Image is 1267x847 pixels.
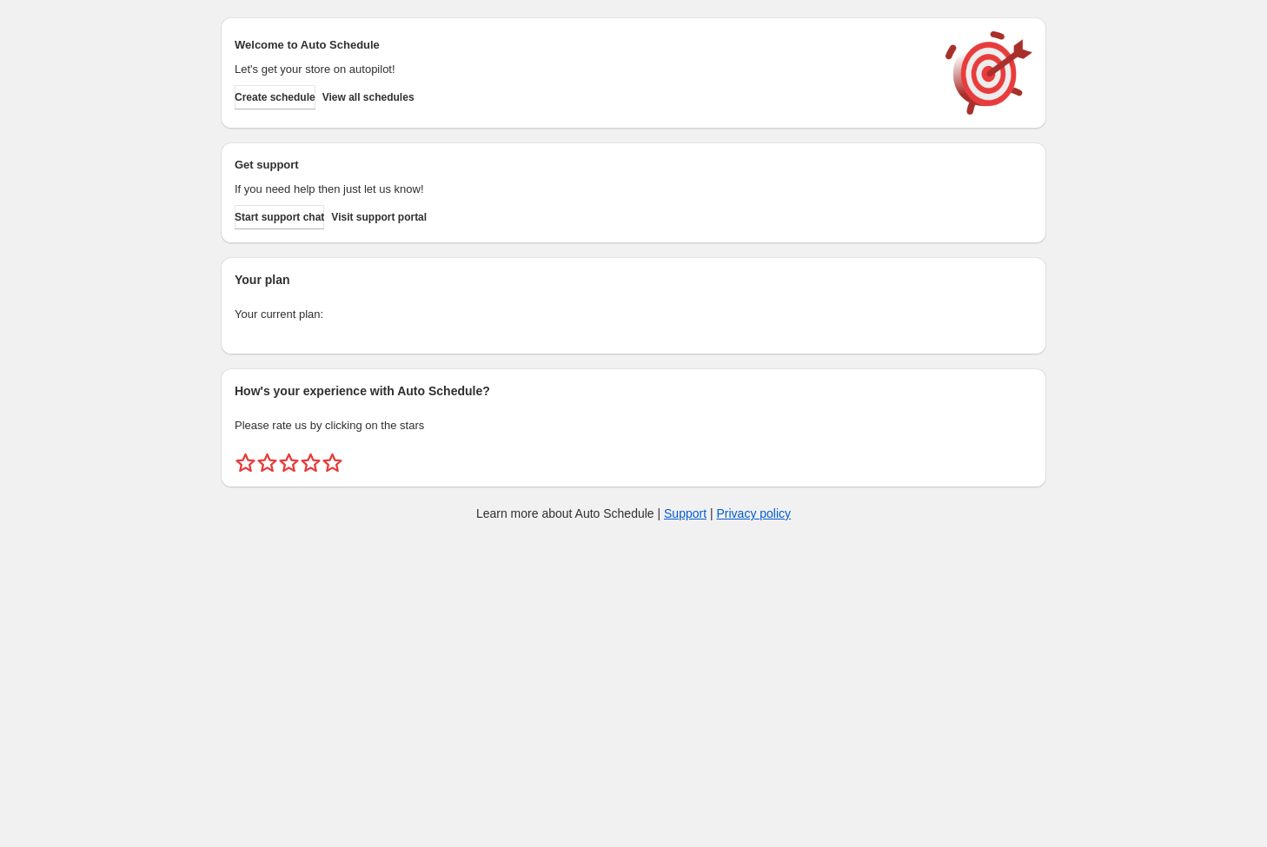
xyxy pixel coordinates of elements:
h2: Welcome to Auto Schedule [235,36,928,54]
h2: How's your experience with Auto Schedule? [235,382,1032,400]
a: Visit support portal [331,205,427,229]
span: Start support chat [235,210,324,224]
a: Support [664,506,706,520]
span: View all schedules [322,90,415,104]
span: Create schedule [235,90,315,104]
a: Privacy policy [717,506,792,520]
p: If you need help then just let us know! [235,181,928,198]
p: Your current plan: [235,306,1032,323]
button: Create schedule [235,85,315,109]
h2: Your plan [235,271,1032,288]
p: Let's get your store on autopilot! [235,61,928,78]
span: Visit support portal [331,210,427,224]
a: Start support chat [235,205,324,229]
button: View all schedules [322,85,415,109]
p: Please rate us by clicking on the stars [235,417,1032,434]
h2: Get support [235,156,928,174]
p: Learn more about Auto Schedule | | [476,505,791,522]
